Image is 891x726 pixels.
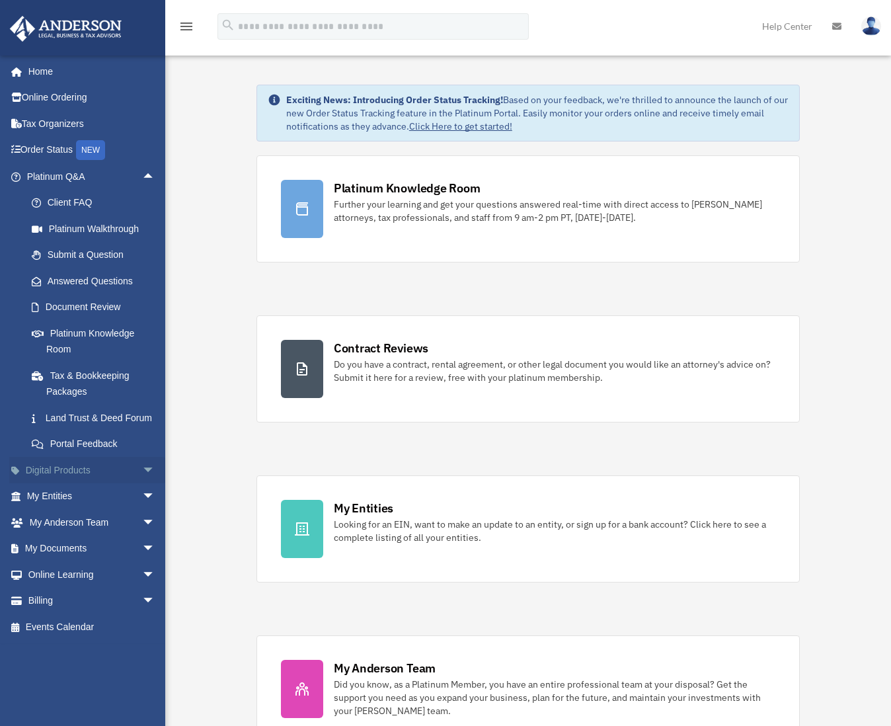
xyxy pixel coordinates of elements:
a: Portal Feedback [19,431,175,458]
a: Home [9,58,169,85]
a: Tax & Bookkeeping Packages [19,362,175,405]
a: Tax Organizers [9,110,175,137]
a: Digital Productsarrow_drop_down [9,457,175,483]
a: Platinum Walkthrough [19,216,175,242]
i: menu [178,19,194,34]
span: arrow_drop_down [142,509,169,536]
strong: Exciting News: Introducing Order Status Tracking! [286,94,503,106]
div: Based on your feedback, we're thrilled to announce the launch of our new Order Status Tracking fe... [286,93,789,133]
a: My Entities Looking for an EIN, want to make an update to an entity, or sign up for a bank accoun... [256,475,800,583]
div: Further your learning and get your questions answered real-time with direct access to [PERSON_NAM... [334,198,775,224]
a: Client FAQ [19,190,175,216]
div: Contract Reviews [334,340,428,356]
div: Did you know, as a Platinum Member, you have an entire professional team at your disposal? Get th... [334,678,775,717]
a: Answered Questions [19,268,175,294]
div: My Anderson Team [334,660,436,676]
a: Document Review [19,294,175,321]
i: search [221,18,235,32]
div: NEW [76,140,105,160]
img: Anderson Advisors Platinum Portal [6,16,126,42]
div: Looking for an EIN, want to make an update to an entity, or sign up for a bank account? Click her... [334,518,775,544]
a: Land Trust & Deed Forum [19,405,175,431]
a: Order StatusNEW [9,137,175,164]
span: arrow_drop_down [142,536,169,563]
a: Platinum Knowledge Room Further your learning and get your questions answered real-time with dire... [256,155,800,262]
span: arrow_drop_down [142,457,169,484]
span: arrow_drop_down [142,588,169,615]
a: Submit a Question [19,242,175,268]
div: Do you have a contract, rental agreement, or other legal document you would like an attorney's ad... [334,358,775,384]
a: Click Here to get started! [409,120,512,132]
a: Platinum Q&Aarrow_drop_up [9,163,175,190]
span: arrow_drop_up [142,163,169,190]
span: arrow_drop_down [142,483,169,510]
a: My Anderson Teamarrow_drop_down [9,509,175,536]
a: Online Learningarrow_drop_down [9,561,175,588]
a: Platinum Knowledge Room [19,320,175,362]
a: My Entitiesarrow_drop_down [9,483,175,510]
a: menu [178,23,194,34]
a: Online Ordering [9,85,175,111]
a: Billingarrow_drop_down [9,588,175,614]
a: Contract Reviews Do you have a contract, rental agreement, or other legal document you would like... [256,315,800,423]
a: My Documentsarrow_drop_down [9,536,175,562]
div: My Entities [334,500,393,516]
div: Platinum Knowledge Room [334,180,481,196]
span: arrow_drop_down [142,561,169,588]
img: User Pic [861,17,881,36]
a: Events Calendar [9,614,175,640]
